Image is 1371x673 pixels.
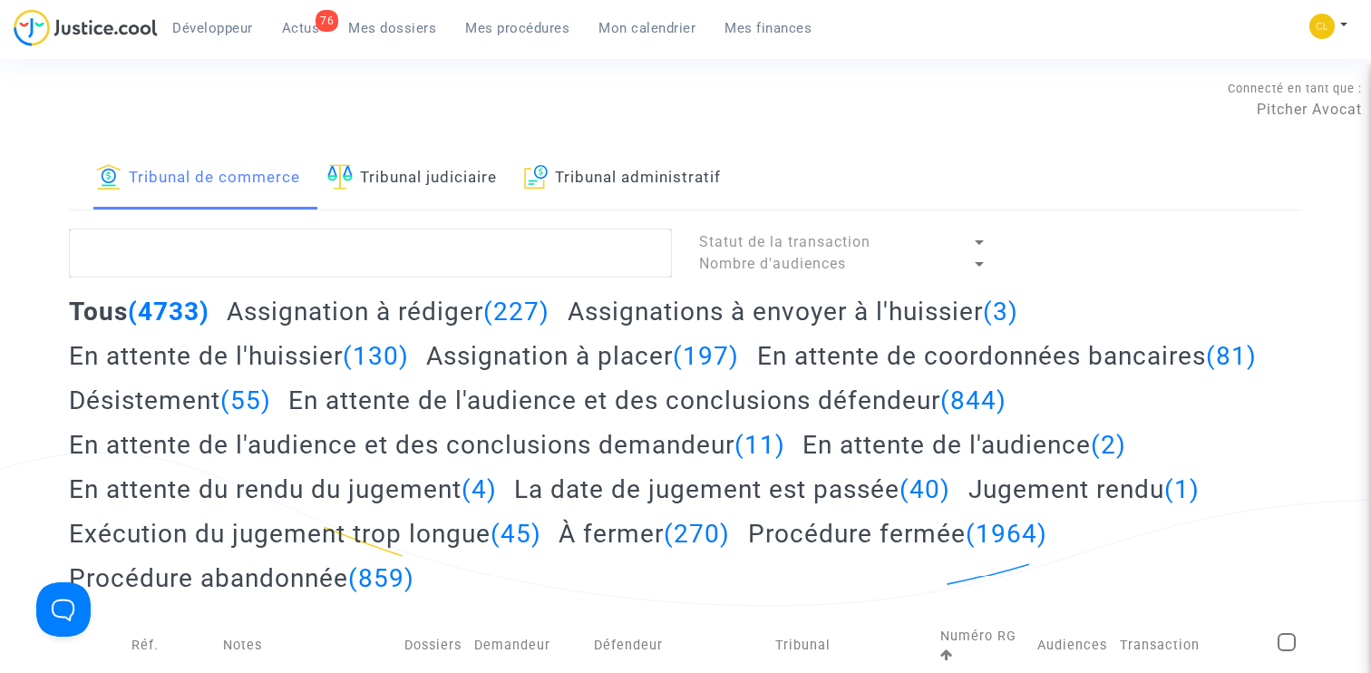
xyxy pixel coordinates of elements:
[966,519,1047,549] span: (1964)
[710,15,826,42] a: Mes finances
[334,15,451,42] a: Mes dossiers
[664,519,730,549] span: (270)
[227,296,549,327] h2: Assignation à rédiger
[267,15,335,42] a: 76Actus
[343,341,409,371] span: (130)
[1228,82,1362,95] span: Connecté en tant que :
[462,474,497,504] span: (4)
[69,385,271,416] h2: Désistement
[940,385,1006,415] span: (844)
[327,148,497,210] a: Tribunal judiciaire
[757,340,1257,372] h2: En attente de coordonnées bancaires
[598,20,695,36] span: Mon calendrier
[128,297,209,327] span: (4733)
[69,518,541,550] h2: Exécution du jugement trop longue
[69,296,209,327] h2: Tous
[172,20,253,36] span: Développeur
[491,519,541,549] span: (45)
[158,15,267,42] a: Développeur
[96,148,300,210] a: Tribunal de commerce
[802,429,1126,461] h2: En attente de l'audience
[568,296,1018,327] h2: Assignations à envoyer à l'huissier
[288,385,1006,416] h2: En attente de l'audience et des conclusions défendeur
[983,297,1018,327] span: (3)
[584,15,710,42] a: Mon calendrier
[1091,430,1126,460] span: (2)
[69,562,414,594] h2: Procédure abandonnée
[514,473,950,505] h2: La date de jugement est passée
[451,15,584,42] a: Mes procédures
[96,164,122,190] img: icon-banque.svg
[426,340,739,372] h2: Assignation à placer
[1309,14,1335,39] img: f0b917ab549025eb3af43f3c4438ad5d
[14,9,158,46] img: jc-logo.svg
[220,385,271,415] span: (55)
[69,429,785,461] h2: En attente de l'audience et des conclusions demandeur
[1206,341,1257,371] span: (81)
[465,20,569,36] span: Mes procédures
[69,473,497,505] h2: En attente du rendu du jugement
[1164,474,1200,504] span: (1)
[282,20,320,36] span: Actus
[36,582,91,637] iframe: Help Scout Beacon - Open
[673,341,739,371] span: (197)
[327,164,353,190] img: icon-faciliter-sm.svg
[559,518,730,550] h2: À fermer
[724,20,812,36] span: Mes finances
[316,10,338,32] div: 76
[968,473,1200,505] h2: Jugement rendu
[899,474,950,504] span: (40)
[483,297,549,327] span: (227)
[748,518,1047,550] h2: Procédure fermée
[524,148,722,210] a: Tribunal administratif
[348,20,436,36] span: Mes dossiers
[69,340,409,372] h2: En attente de l'huissier
[699,255,846,272] span: Nombre d'audiences
[524,164,549,190] img: icon-archive.svg
[699,233,870,250] span: Statut de la transaction
[348,563,414,593] span: (859)
[734,430,785,460] span: (11)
